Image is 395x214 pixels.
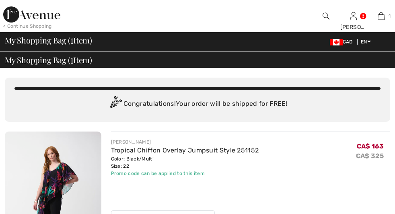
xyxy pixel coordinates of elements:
[378,11,385,21] img: My Bag
[368,11,395,21] a: 1
[3,23,52,30] div: < Continue Shopping
[70,54,73,64] span: 1
[111,155,259,170] div: Color: Black/Multi Size: 22
[5,36,92,44] span: My Shopping Bag ( Item)
[350,11,357,21] img: My Info
[330,39,356,45] span: CAD
[111,138,259,146] div: [PERSON_NAME]
[330,39,343,45] img: Canadian Dollar
[14,96,381,112] div: Congratulations! Your order will be shipped for FREE!
[3,6,60,23] img: 1ère Avenue
[340,23,367,31] div: [PERSON_NAME]
[70,34,73,45] span: 1
[323,11,329,21] img: search the website
[361,39,371,45] span: EN
[389,12,391,20] span: 1
[5,56,92,64] span: My Shopping Bag ( Item)
[111,146,259,154] a: Tropical Chiffon Overlay Jumpsuit Style 251152
[350,12,357,20] a: Sign In
[357,140,384,150] span: CA$ 163
[111,170,259,177] div: Promo code can be applied to this item
[356,152,384,160] s: CA$ 325
[107,96,123,112] img: Congratulation2.svg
